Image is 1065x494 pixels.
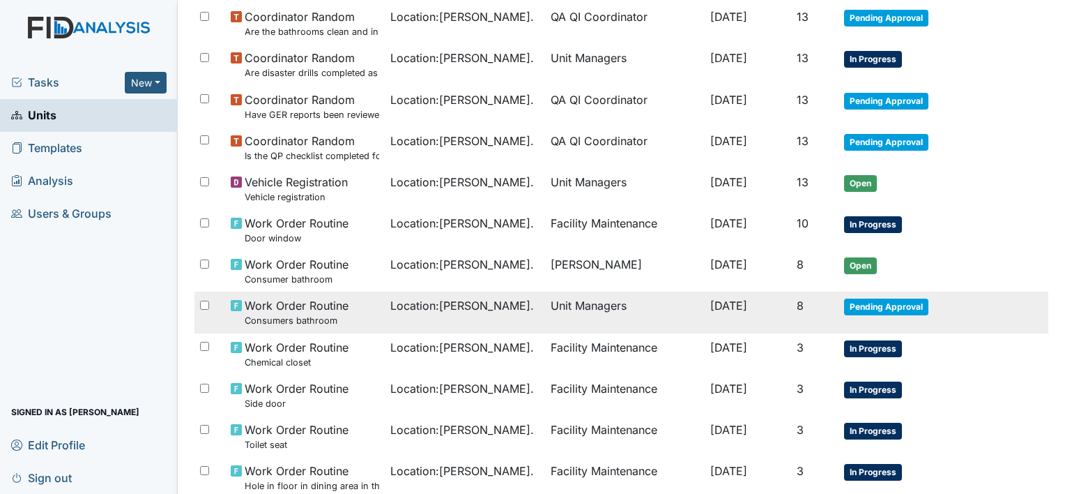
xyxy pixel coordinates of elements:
[245,50,379,80] span: Coordinator Random Are disaster drills completed as scheduled?
[545,168,705,209] td: Unit Managers
[797,93,809,107] span: 13
[245,397,348,410] small: Side door
[245,421,348,451] span: Work Order Routine Toilet seat
[11,434,85,456] span: Edit Profile
[245,314,348,327] small: Consumers bathroom
[11,170,73,192] span: Analysis
[844,51,902,68] span: In Progress
[390,8,534,25] span: Location : [PERSON_NAME].
[797,216,809,230] span: 10
[710,382,747,396] span: [DATE]
[545,416,705,457] td: Facility Maintenance
[390,297,534,314] span: Location : [PERSON_NAME].
[11,401,139,423] span: Signed in as [PERSON_NAME]
[797,464,804,478] span: 3
[245,479,379,493] small: Hole in floor in dining area in the kitchen
[797,382,804,396] span: 3
[710,175,747,189] span: [DATE]
[390,339,534,356] span: Location : [PERSON_NAME].
[710,10,747,24] span: [DATE]
[545,292,705,333] td: Unit Managers
[11,203,112,225] span: Users & Groups
[545,44,705,85] td: Unit Managers
[797,340,804,354] span: 3
[245,273,348,286] small: Consumer bathroom
[11,137,82,159] span: Templates
[797,299,804,313] span: 8
[844,257,877,274] span: Open
[245,297,348,327] span: Work Order Routine Consumers bathroom
[125,72,167,93] button: New
[245,463,379,493] span: Work Order Routine Hole in floor in dining area in the kitchen
[710,340,747,354] span: [DATE]
[245,25,379,38] small: Are the bathrooms clean and in good repair?
[710,299,747,313] span: [DATE]
[245,339,348,369] span: Work Order Routine Chemical closet
[245,174,348,204] span: Vehicle Registration Vehicle registration
[844,134,928,151] span: Pending Approval
[797,10,809,24] span: 13
[710,134,747,148] span: [DATE]
[710,464,747,478] span: [DATE]
[545,127,705,168] td: QA QI Coordinator
[245,149,379,163] small: Is the QP checklist completed for the most recent month?
[245,256,348,286] span: Work Order Routine Consumer bathroom
[545,375,705,416] td: Facility Maintenance
[390,50,534,66] span: Location : [PERSON_NAME].
[797,175,809,189] span: 13
[545,250,705,292] td: [PERSON_NAME]
[390,380,534,397] span: Location : [PERSON_NAME].
[11,105,56,126] span: Units
[797,423,804,437] span: 3
[545,3,705,44] td: QA QI Coordinator
[390,463,534,479] span: Location : [PERSON_NAME].
[245,356,348,369] small: Chemical closet
[797,257,804,271] span: 8
[710,257,747,271] span: [DATE]
[390,256,534,273] span: Location : [PERSON_NAME].
[11,467,72,488] span: Sign out
[844,10,928,27] span: Pending Approval
[245,215,348,245] span: Work Order Routine Door window
[844,382,902,398] span: In Progress
[245,190,348,204] small: Vehicle registration
[245,380,348,410] span: Work Order Routine Side door
[390,133,534,149] span: Location : [PERSON_NAME].
[844,175,877,192] span: Open
[844,423,902,440] span: In Progress
[710,423,747,437] span: [DATE]
[844,216,902,233] span: In Progress
[545,86,705,127] td: QA QI Coordinator
[844,93,928,110] span: Pending Approval
[844,299,928,315] span: Pending Approval
[245,8,379,38] span: Coordinator Random Are the bathrooms clean and in good repair?
[11,74,125,91] a: Tasks
[390,174,534,190] span: Location : [PERSON_NAME].
[710,216,747,230] span: [DATE]
[545,334,705,375] td: Facility Maintenance
[390,215,534,232] span: Location : [PERSON_NAME].
[245,66,379,80] small: Are disaster drills completed as scheduled?
[245,91,379,121] span: Coordinator Random Have GER reports been reviewed by managers within 72 hours of occurrence?
[245,108,379,121] small: Have GER reports been reviewed by managers within 72 hours of occurrence?
[390,91,534,108] span: Location : [PERSON_NAME].
[710,93,747,107] span: [DATE]
[844,340,902,357] span: In Progress
[710,51,747,65] span: [DATE]
[245,438,348,451] small: Toilet seat
[844,464,902,481] span: In Progress
[390,421,534,438] span: Location : [PERSON_NAME].
[797,134,809,148] span: 13
[797,51,809,65] span: 13
[545,209,705,250] td: Facility Maintenance
[245,133,379,163] span: Coordinator Random Is the QP checklist completed for the most recent month?
[245,232,348,245] small: Door window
